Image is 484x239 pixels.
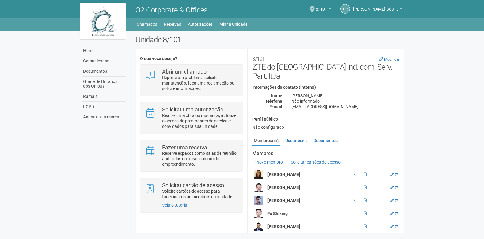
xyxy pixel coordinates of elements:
[145,69,238,91] a: Abrir um chamado Reporte um problema, solicite manutenção, faça uma reclamação ou solicite inform...
[390,198,394,203] a: Editar membro
[287,93,404,98] div: [PERSON_NAME]
[219,20,247,28] a: Minha Unidade
[254,196,263,205] img: user.png
[287,98,404,104] div: Não informado
[271,93,282,98] strong: Nome
[162,203,188,207] a: Veja o tutorial
[395,185,398,190] a: Excluir membro
[162,188,238,199] p: Solicite cartões de acesso para funcionários ou membros da unidade.
[82,91,126,102] a: Ramais
[140,56,243,61] h4: O que você deseja?
[82,46,126,56] a: Home
[254,222,263,231] img: user.png
[351,171,358,178] span: CPF 176.716.087-93
[265,99,282,104] strong: Telefone
[252,56,265,62] small: 8/101
[82,112,126,122] a: Anuncie sua marca
[267,211,288,216] strong: Fu Shixing
[287,160,341,164] a: Solicitar cartões de acesso
[353,1,398,12] span: Cintia Ribeiro Bottino dos Santos
[252,124,399,130] div: Não configurado
[351,197,358,204] span: CPF 045.613.894-31
[353,8,402,12] a: [PERSON_NAME] Bottino dos Santos
[362,223,368,230] span: Cartão de acesso ativo
[164,20,181,28] a: Reservas
[162,106,223,113] strong: Solicitar uma autorização
[362,171,368,178] span: Cartão de acesso em produção
[287,104,404,109] div: [EMAIL_ADDRESS][DOMAIN_NAME]
[390,185,394,190] a: Editar membro
[340,4,350,14] a: CR
[145,107,238,129] a: Solicitar uma autorização Realize uma obra ou mudança, autorize o acesso de prestadores de serviç...
[362,210,368,217] span: Cartão de acesso ativo
[302,139,307,143] small: (2)
[82,77,126,91] a: Grade de Horários dos Ônibus
[267,172,300,177] strong: [PERSON_NAME]
[267,185,300,190] strong: [PERSON_NAME]
[80,3,126,39] img: logo.jpg
[136,6,208,14] span: O2 Corporate & Offices
[316,1,327,12] span: 8/101
[384,57,399,61] small: Modificar
[252,160,283,164] a: Novo membro
[390,172,394,177] a: Editar membro
[254,170,263,179] img: user.png
[145,183,238,199] a: Solicitar cartão de acesso Solicite cartões de acesso para funcionários ou membros da unidade.
[395,211,398,216] a: Excluir membro
[252,136,280,146] a: Membros(18)
[312,136,339,145] a: Documentos
[252,85,399,90] h4: Informações de contato (interno)
[145,145,238,167] a: Fazer uma reserva Reserve espaços como salas de reunião, auditórios ou áreas comum do empreendime...
[267,224,300,229] strong: [PERSON_NAME]
[270,104,282,109] strong: E-mail
[284,136,308,145] a: Usuários(2)
[395,172,398,177] a: Excluir membro
[316,8,331,12] a: 8/101
[390,224,394,229] a: Editar membro
[252,151,399,156] strong: Membros
[162,75,238,91] p: Reporte um problema, solicite manutenção, faça uma reclamação ou solicite informações.
[188,20,213,28] a: Autorizações
[362,184,368,191] span: Cartão de acesso ativo
[379,57,399,61] a: Modificar
[362,197,368,204] span: Cartão de acesso ativo
[82,102,126,112] a: LGPD
[162,113,238,129] p: Realize uma obra ou mudança, autorize o acesso de prestadores de serviço e convidados para sua un...
[162,68,207,75] strong: Abrir um chamado
[137,20,157,28] a: Chamados
[254,209,263,218] img: user.png
[390,211,394,216] a: Editar membro
[162,144,207,151] strong: Fazer uma reserva
[136,35,404,44] h2: Unidade 8/101
[82,56,126,66] a: Comunicados
[162,182,224,188] strong: Solicitar cartão de acesso
[254,183,263,192] img: user.png
[267,198,300,203] strong: [PERSON_NAME]
[252,53,399,81] h2: ZTE do [GEOGRAPHIC_DATA] ind. com. Serv. Part. ltda
[395,224,398,229] a: Excluir membro
[82,66,126,77] a: Documentos
[395,198,398,203] a: Excluir membro
[162,151,238,167] p: Reserve espaços como salas de reunião, auditórios ou áreas comum do empreendimento.
[272,139,279,143] small: (18)
[252,117,399,121] h4: Perfil público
